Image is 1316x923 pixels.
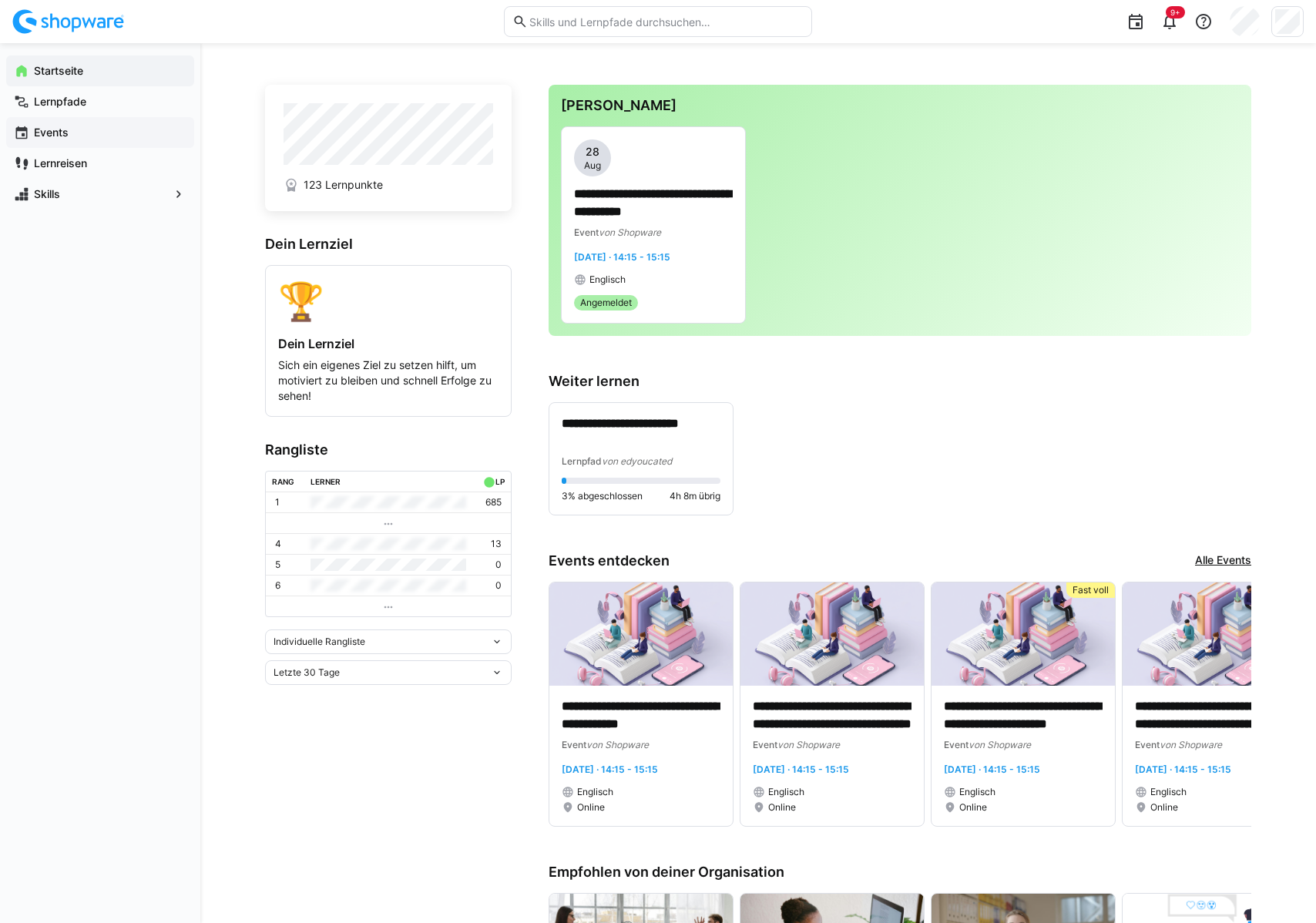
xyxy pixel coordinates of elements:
span: Englisch [768,786,804,798]
span: von Shopware [599,227,661,238]
p: 0 [495,579,502,592]
span: Fast voll [1073,584,1109,596]
img: image [1123,582,1306,686]
span: Englisch [589,274,626,286]
span: 123 Lernpunkte [304,177,383,193]
img: image [932,582,1115,686]
span: Event [562,739,586,750]
p: Sich ein eigenes Ziel zu setzen hilft, um motiviert zu bleiben und schnell Erfolge zu sehen! [278,357,499,404]
span: Aug [584,159,601,172]
span: Lernpfad [562,455,602,467]
span: von edyoucated [602,455,672,467]
span: 28 [586,144,599,159]
span: Event [753,739,777,750]
span: [DATE] · 14:15 - 15:15 [1135,764,1231,775]
span: [DATE] · 14:15 - 15:15 [944,764,1040,775]
p: 1 [275,496,280,508]
a: Alle Events [1195,552,1251,569]
span: Englisch [1150,786,1187,798]
div: Rang [272,477,294,486]
span: 9+ [1170,8,1180,17]
span: von Shopware [1160,739,1222,750]
p: 13 [491,538,502,550]
span: Englisch [959,786,995,798]
span: Online [577,801,605,814]
span: von Shopware [777,739,840,750]
img: image [740,582,924,686]
h3: Empfohlen von deiner Organisation [549,864,1251,881]
span: [DATE] · 14:15 - 15:15 [574,251,670,263]
input: Skills und Lernpfade durchsuchen… [528,15,804,29]
img: image [549,582,733,686]
span: Angemeldet [580,297,632,309]
div: LP [495,477,505,486]
span: [DATE] · 14:15 - 15:15 [753,764,849,775]
span: Online [1150,801,1178,814]
span: Individuelle Rangliste [274,636,365,648]
div: Lerner [311,477,341,486]
span: Online [959,801,987,814]
span: 4h 8m übrig [670,490,720,502]
h3: Weiter lernen [549,373,1251,390]
p: 685 [485,496,502,508]
span: Event [1135,739,1160,750]
h4: Dein Lernziel [278,336,499,351]
h3: Events entdecken [549,552,670,569]
span: von Shopware [586,739,649,750]
span: Online [768,801,796,814]
p: 6 [275,579,280,592]
span: Event [944,739,969,750]
span: von Shopware [969,739,1031,750]
p: 4 [275,538,281,550]
span: [DATE] · 14:15 - 15:15 [562,764,658,775]
h3: Dein Lernziel [265,236,512,253]
p: 0 [495,559,502,571]
span: Letzte 30 Tage [274,666,340,679]
h3: Rangliste [265,441,512,458]
span: Englisch [577,786,613,798]
span: 3% abgeschlossen [562,490,643,502]
p: 5 [275,559,280,571]
span: Event [574,227,599,238]
h3: [PERSON_NAME] [561,97,1239,114]
div: 🏆 [278,278,499,324]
